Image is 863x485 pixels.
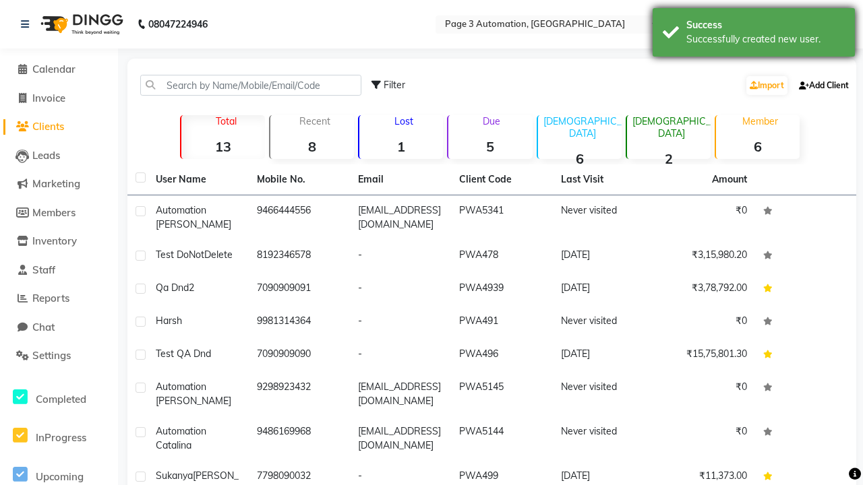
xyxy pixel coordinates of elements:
th: Amount [704,164,755,195]
span: Clients [32,120,64,133]
div: Success [686,18,845,32]
td: Never visited [553,306,654,339]
td: ₹0 [654,306,755,339]
td: [EMAIL_ADDRESS][DOMAIN_NAME] [350,416,451,461]
a: Marketing [3,176,115,192]
strong: 1 [359,138,443,155]
td: [DATE] [553,273,654,306]
td: ₹0 [654,372,755,416]
span: Invoice [32,92,65,104]
th: Email [350,164,451,195]
td: [DATE] [553,339,654,372]
span: Sukanya [156,470,193,482]
span: Marketing [32,177,80,190]
a: Staff [3,263,115,278]
span: Members [32,206,76,219]
td: ₹0 [654,195,755,240]
span: Test QA Dnd [156,348,211,360]
span: Qa Dnd2 [156,282,194,294]
td: [DATE] [553,240,654,273]
th: Client Code [451,164,552,195]
span: Automation [PERSON_NAME] [156,381,231,407]
td: 9466444556 [249,195,350,240]
strong: 6 [716,138,800,155]
span: InProgress [36,431,86,444]
p: [DEMOGRAPHIC_DATA] [632,115,711,139]
td: PWA496 [451,339,552,372]
td: ₹3,15,980.20 [654,240,755,273]
a: Clients [3,119,115,135]
span: Calendar [32,63,76,75]
td: PWA478 [451,240,552,273]
a: Chat [3,320,115,335]
p: Due [451,115,532,127]
td: PWA4939 [451,273,552,306]
td: PWA5145 [451,372,552,416]
strong: 6 [538,150,622,167]
td: PWA491 [451,306,552,339]
a: Settings [3,348,115,364]
td: - [350,339,451,372]
div: Successfully created new user. [686,32,845,46]
a: Inventory [3,234,115,249]
span: Completed [36,393,86,406]
strong: 13 [181,138,265,155]
strong: 5 [448,138,532,155]
td: PWA5341 [451,195,552,240]
b: 08047224946 [148,5,208,43]
span: Settings [32,349,71,362]
th: Last Visit [553,164,654,195]
p: Recent [276,115,354,127]
strong: 8 [270,138,354,155]
span: Test DoNotDelete [156,249,233,261]
td: [EMAIL_ADDRESS][DOMAIN_NAME] [350,372,451,416]
td: 9981314364 [249,306,350,339]
span: Harsh [156,315,182,327]
span: Inventory [32,234,77,247]
td: 7090909091 [249,273,350,306]
span: Automation [PERSON_NAME] [156,204,231,230]
td: Never visited [553,416,654,461]
th: User Name [148,164,249,195]
input: Search by Name/Mobile/Email/Code [140,75,361,96]
td: Never visited [553,372,654,416]
td: ₹3,78,792.00 [654,273,755,306]
p: Member [721,115,800,127]
p: [DEMOGRAPHIC_DATA] [543,115,622,139]
span: Upcoming [36,470,84,483]
a: Reports [3,291,115,306]
td: 9298923432 [249,372,350,416]
a: Import [746,76,787,95]
th: Mobile No. [249,164,350,195]
td: 8192346578 [249,240,350,273]
td: 7090909090 [249,339,350,372]
a: Members [3,205,115,221]
td: - [350,240,451,273]
p: Total [187,115,265,127]
a: Invoice [3,91,115,106]
span: Automation Catalina [156,425,206,451]
span: Reports [32,292,69,304]
span: Filter [384,79,405,91]
strong: 2 [627,150,711,167]
a: Leads [3,148,115,164]
a: Add Client [796,76,852,95]
span: Leads [32,149,60,162]
span: Staff [32,263,55,276]
td: - [350,273,451,306]
td: PWA5144 [451,416,552,461]
img: logo [34,5,127,43]
td: ₹15,75,801.30 [654,339,755,372]
td: 9486169968 [249,416,350,461]
td: ₹0 [654,416,755,461]
a: Calendar [3,62,115,77]
td: Never visited [553,195,654,240]
span: Chat [32,321,55,333]
td: [EMAIL_ADDRESS][DOMAIN_NAME] [350,195,451,240]
p: Lost [365,115,443,127]
td: - [350,306,451,339]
